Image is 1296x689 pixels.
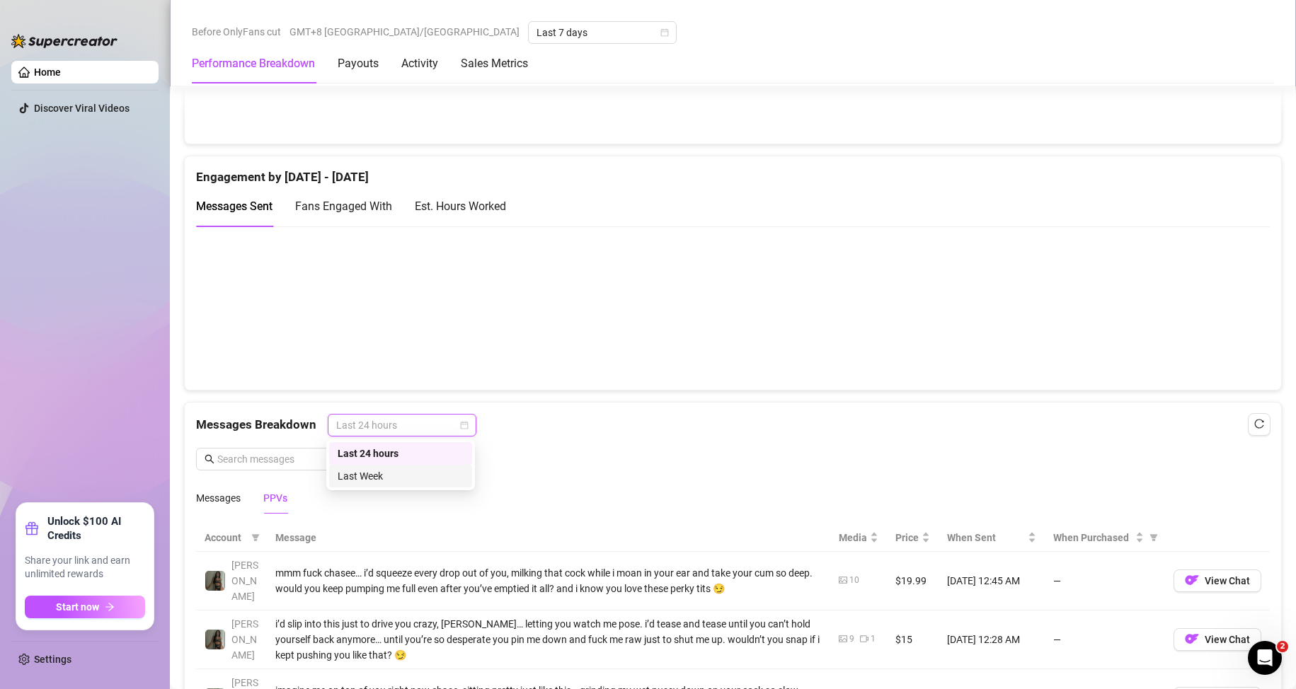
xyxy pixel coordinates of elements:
[289,21,520,42] span: GMT+8 [GEOGRAPHIC_DATA]/[GEOGRAPHIC_DATA]
[830,524,887,552] th: Media
[887,552,939,610] td: $19.99
[460,421,469,429] span: calendar
[329,465,472,487] div: Last Week
[660,28,669,37] span: calendar
[196,156,1270,187] div: Engagement by [DATE] - [DATE]
[849,632,854,646] div: 9
[25,554,145,581] span: Share your link and earn unlimited rewards
[939,610,1045,669] td: [DATE] 12:28 AM
[205,630,225,649] img: Brandy
[196,414,1270,436] div: Messages Breakdown
[205,571,225,591] img: Brandy
[56,601,99,613] span: Start now
[336,415,468,436] span: Last 24 hours
[275,565,822,596] div: mmm fuck chasee… i’d squeeze every drop out of you, milking that cock while i moan in your ear an...
[34,654,71,665] a: Settings
[839,530,867,545] span: Media
[939,552,1045,610] td: [DATE] 12:45 AM
[1248,641,1282,675] iframe: Intercom live chat
[887,610,939,669] td: $15
[205,530,246,545] span: Account
[295,199,392,213] span: Fans Engaged With
[263,490,287,506] div: PPVs
[196,490,241,506] div: Messages
[105,602,115,612] span: arrow-right
[537,22,668,43] span: Last 7 days
[860,635,868,643] span: video-camera
[1205,634,1250,645] span: View Chat
[196,199,273,213] span: Messages Sent
[839,576,847,584] span: picture
[887,524,939,552] th: Price
[1185,573,1199,587] img: OF
[415,197,506,215] div: Est. Hours Worked
[939,524,1045,552] th: When Sent
[461,55,528,72] div: Sales Metrics
[1174,578,1261,589] a: OFView Chat
[839,635,847,643] span: picture
[947,530,1025,545] span: When Sent
[47,514,145,543] strong: Unlock $100 AI Credits
[1277,641,1288,652] span: 2
[401,55,438,72] div: Activity
[231,560,258,602] span: [PERSON_NAME]
[1045,610,1165,669] td: —
[1045,552,1165,610] td: —
[1174,637,1261,648] a: OFView Chat
[329,442,472,465] div: Last 24 hours
[1254,419,1264,429] span: reload
[25,596,145,618] button: Start nowarrow-right
[217,451,362,467] input: Search messages
[34,66,61,78] a: Home
[11,34,117,48] img: logo-BBDzfeDw.svg
[1149,533,1158,542] span: filter
[871,632,876,646] div: 1
[1174,569,1261,592] button: OFView Chat
[251,533,260,542] span: filter
[231,618,258,661] span: [PERSON_NAME]
[895,530,919,545] span: Price
[248,527,263,548] span: filter
[1045,524,1165,552] th: When Purchased
[338,468,464,484] div: Last Week
[1174,628,1261,651] button: OFView Chat
[34,103,130,114] a: Discover Viral Videos
[1147,527,1161,548] span: filter
[338,446,464,461] div: Last 24 hours
[192,55,315,72] div: Performance Breakdown
[267,524,830,552] th: Message
[205,454,214,464] span: search
[849,574,859,587] div: 10
[25,521,39,535] span: gift
[338,55,379,72] div: Payouts
[1185,632,1199,646] img: OF
[1053,530,1132,545] span: When Purchased
[192,21,281,42] span: Before OnlyFans cut
[1205,575,1250,586] span: View Chat
[275,616,822,663] div: i’d slip into this just to drive you crazy, [PERSON_NAME]… letting you watch me pose. i’d tease a...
